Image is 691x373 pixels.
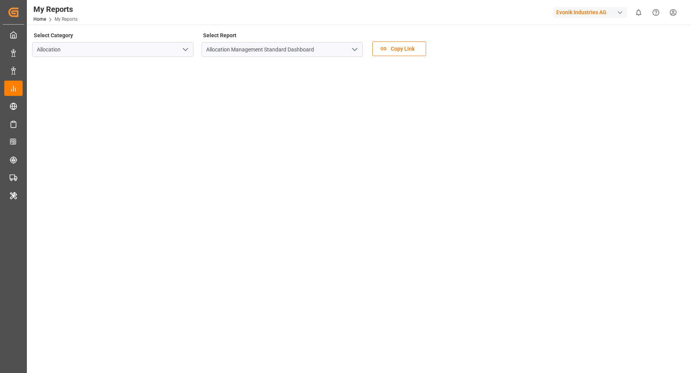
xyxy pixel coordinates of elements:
[32,30,74,41] label: Select Category
[553,5,630,20] button: Evonik Industries AG
[33,3,78,15] div: My Reports
[179,44,191,56] button: open menu
[387,45,418,53] span: Copy Link
[32,42,193,57] input: Type to search/select
[553,7,627,18] div: Evonik Industries AG
[372,41,426,56] button: Copy Link
[647,4,665,21] button: Help Center
[630,4,647,21] button: show 0 new notifications
[202,42,363,57] input: Type to search/select
[202,30,238,41] label: Select Report
[33,17,46,22] a: Home
[349,44,360,56] button: open menu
